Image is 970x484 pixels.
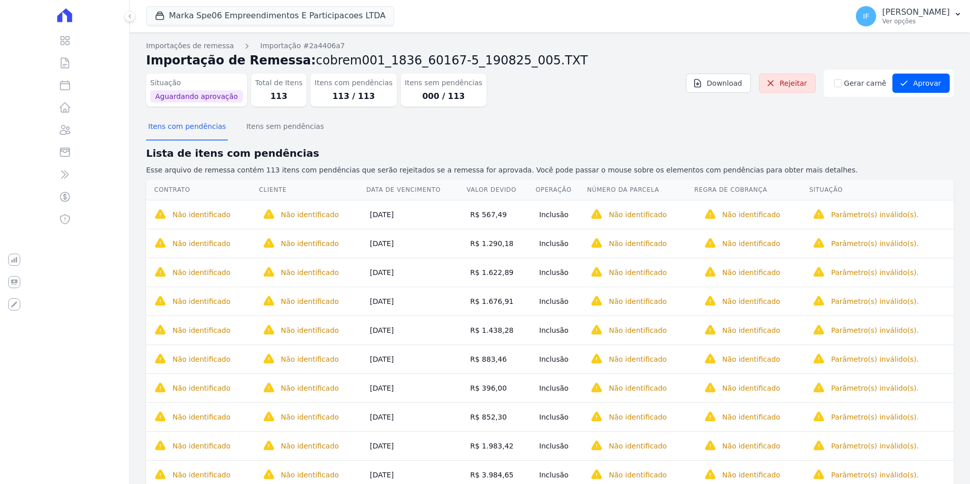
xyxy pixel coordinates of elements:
[150,78,243,88] dt: Situação
[831,412,919,422] p: Parâmetro(s) inválido(s).
[831,210,919,220] p: Parâmetro(s) inválido(s).
[722,441,780,451] p: Não identificado
[281,238,339,249] p: Não identificado
[146,51,954,70] h2: Importação de Remessa:
[244,114,326,141] button: Itens sem pendências
[535,258,586,287] td: Inclusão
[535,180,586,200] th: Operação
[281,354,339,364] p: Não identificado
[809,180,954,200] th: Situação
[259,180,366,200] th: Cliente
[366,287,466,316] td: [DATE]
[315,90,392,102] dd: 113 / 113
[722,210,780,220] p: Não identificado
[366,229,466,258] td: [DATE]
[466,287,535,316] td: R$ 1.676,91
[831,470,919,480] p: Parâmetro(s) inválido(s).
[535,229,586,258] td: Inclusão
[281,210,339,220] p: Não identificado
[535,316,586,344] td: Inclusão
[722,325,780,335] p: Não identificado
[722,296,780,306] p: Não identificado
[609,354,667,364] p: Não identificado
[466,229,535,258] td: R$ 1.290,18
[694,180,809,200] th: Regra de Cobrança
[172,383,230,393] p: Não identificado
[466,180,535,200] th: Valor devido
[260,41,345,51] a: Importação #2a4406a7
[172,267,230,278] p: Não identificado
[609,210,667,220] p: Não identificado
[281,470,339,480] p: Não identificado
[844,78,886,89] label: Gerar carnê
[281,267,339,278] p: Não identificado
[316,53,588,67] span: cobrem001_1836_60167-5_190825_005.TXT
[466,402,535,431] td: R$ 852,30
[609,325,667,335] p: Não identificado
[535,431,586,460] td: Inclusão
[315,78,392,88] dt: Itens com pendências
[172,470,230,480] p: Não identificado
[863,13,869,20] span: IF
[146,146,954,161] h2: Lista de itens com pendências
[466,316,535,344] td: R$ 1.438,28
[172,412,230,422] p: Não identificado
[831,383,919,393] p: Parâmetro(s) inválido(s).
[172,296,230,306] p: Não identificado
[882,7,950,17] p: [PERSON_NAME]
[535,344,586,373] td: Inclusão
[366,258,466,287] td: [DATE]
[366,344,466,373] td: [DATE]
[831,267,919,278] p: Parâmetro(s) inválido(s).
[366,402,466,431] td: [DATE]
[722,470,780,480] p: Não identificado
[366,180,466,200] th: Data de Vencimento
[722,412,780,422] p: Não identificado
[255,90,303,102] dd: 113
[466,200,535,229] td: R$ 567,49
[609,238,667,249] p: Não identificado
[172,325,230,335] p: Não identificado
[535,373,586,402] td: Inclusão
[722,267,780,278] p: Não identificado
[466,258,535,287] td: R$ 1.622,89
[609,267,667,278] p: Não identificado
[146,180,259,200] th: Contrato
[366,373,466,402] td: [DATE]
[405,90,482,102] dd: 000 / 113
[609,383,667,393] p: Não identificado
[281,383,339,393] p: Não identificado
[535,402,586,431] td: Inclusão
[535,287,586,316] td: Inclusão
[281,296,339,306] p: Não identificado
[831,296,919,306] p: Parâmetro(s) inválido(s).
[146,165,954,176] p: Esse arquivo de remessa contém 113 itens com pendências que serão rejeitados se a remessa for apr...
[146,114,228,141] button: Itens com pendências
[882,17,950,25] p: Ver opções
[466,373,535,402] td: R$ 396,00
[831,441,919,451] p: Parâmetro(s) inválido(s).
[686,74,751,93] a: Download
[892,74,950,93] button: Aprovar
[281,441,339,451] p: Não identificado
[609,470,667,480] p: Não identificado
[172,441,230,451] p: Não identificado
[366,200,466,229] td: [DATE]
[146,41,234,51] a: Importações de remessa
[535,200,586,229] td: Inclusão
[146,41,954,51] nav: Breadcrumb
[466,344,535,373] td: R$ 883,46
[172,210,230,220] p: Não identificado
[466,431,535,460] td: R$ 1.983,42
[609,412,667,422] p: Não identificado
[366,316,466,344] td: [DATE]
[281,412,339,422] p: Não identificado
[172,354,230,364] p: Não identificado
[722,238,780,249] p: Não identificado
[281,325,339,335] p: Não identificado
[586,180,694,200] th: Número da Parcela
[831,325,919,335] p: Parâmetro(s) inválido(s).
[146,6,394,25] button: Marka Spe06 Empreendimentos E Participacoes LTDA
[609,296,667,306] p: Não identificado
[722,354,780,364] p: Não identificado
